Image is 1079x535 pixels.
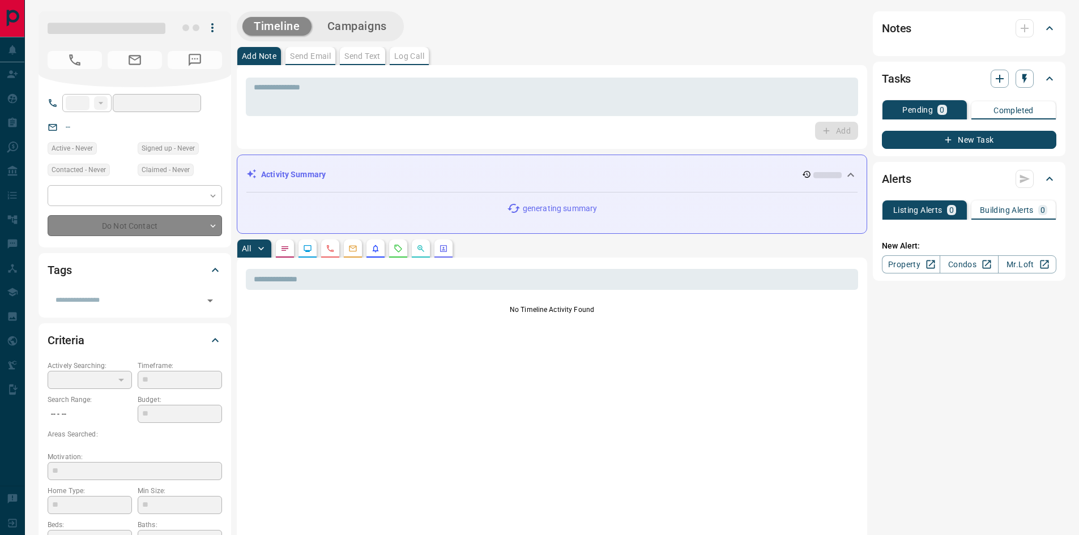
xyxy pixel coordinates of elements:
[138,486,222,496] p: Min Size:
[303,244,312,253] svg: Lead Browsing Activity
[168,51,222,69] span: No Number
[316,17,398,36] button: Campaigns
[48,331,84,349] h2: Criteria
[142,143,195,154] span: Signed up - Never
[48,486,132,496] p: Home Type:
[280,244,289,253] svg: Notes
[882,70,911,88] h2: Tasks
[202,293,218,309] button: Open
[52,164,106,176] span: Contacted - Never
[993,106,1034,114] p: Completed
[882,240,1056,252] p: New Alert:
[882,165,1056,192] div: Alerts
[326,244,335,253] svg: Calls
[242,17,312,36] button: Timeline
[242,52,276,60] p: Add Note
[138,520,222,530] p: Baths:
[48,429,222,439] p: Areas Searched:
[882,131,1056,149] button: New Task
[48,452,222,462] p: Motivation:
[48,395,132,405] p: Search Range:
[940,255,998,273] a: Condos
[940,106,944,114] p: 0
[48,361,132,371] p: Actively Searching:
[882,255,940,273] a: Property
[882,19,911,37] h2: Notes
[882,15,1056,42] div: Notes
[394,244,403,253] svg: Requests
[261,169,326,181] p: Activity Summary
[416,244,425,253] svg: Opportunities
[142,164,190,176] span: Claimed - Never
[52,143,93,154] span: Active - Never
[48,261,71,279] h2: Tags
[980,206,1034,214] p: Building Alerts
[246,305,858,315] p: No Timeline Activity Found
[902,106,933,114] p: Pending
[998,255,1056,273] a: Mr.Loft
[48,327,222,354] div: Criteria
[48,520,132,530] p: Beds:
[108,51,162,69] span: No Email
[242,245,251,252] p: All
[246,164,858,185] div: Activity Summary
[48,256,222,284] div: Tags
[48,405,132,423] p: -- - --
[371,244,380,253] svg: Listing Alerts
[439,244,448,253] svg: Agent Actions
[138,395,222,405] p: Budget:
[949,206,954,214] p: 0
[882,65,1056,92] div: Tasks
[348,244,357,253] svg: Emails
[48,215,222,236] div: Do Not Contact
[523,203,597,215] p: generating summary
[882,170,911,188] h2: Alerts
[138,361,222,371] p: Timeframe:
[48,51,102,69] span: No Number
[66,122,70,131] a: --
[893,206,942,214] p: Listing Alerts
[1040,206,1045,214] p: 0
